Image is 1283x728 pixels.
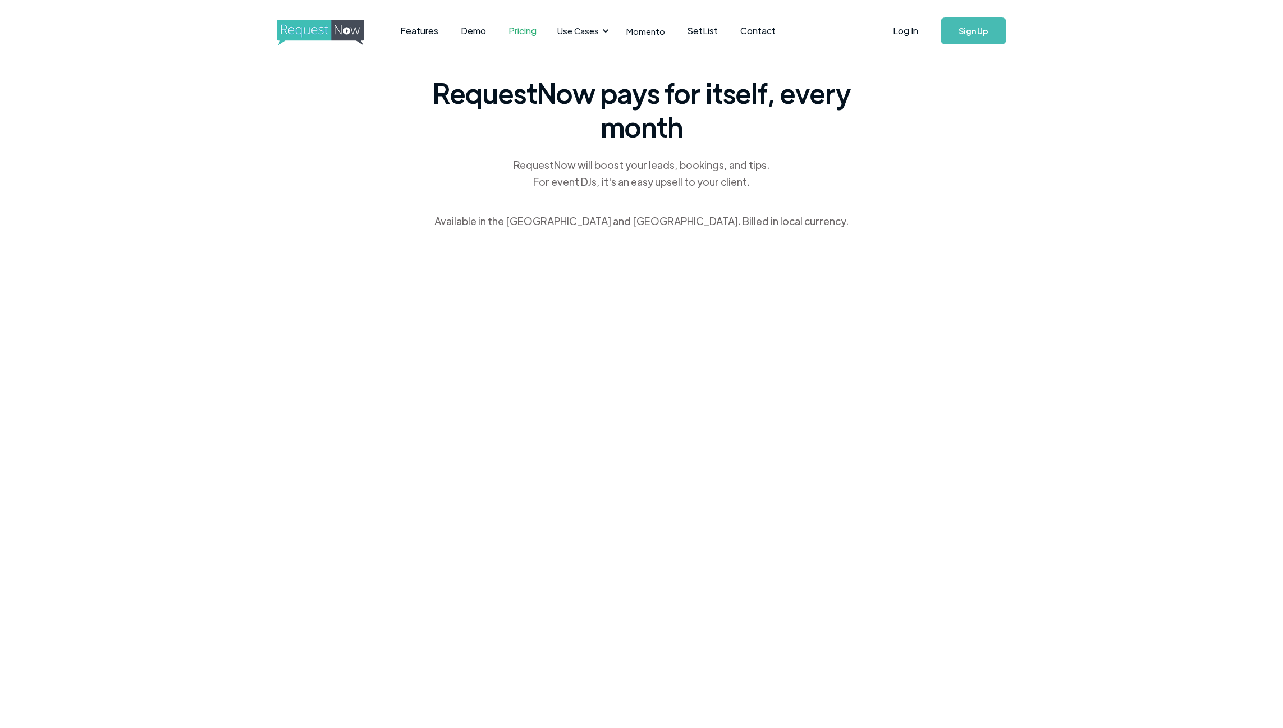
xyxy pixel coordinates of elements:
[428,76,855,143] span: RequestNow pays for itself, every month
[434,213,849,230] div: Available in the [GEOGRAPHIC_DATA] and [GEOGRAPHIC_DATA]. Billed in local currency.
[277,20,385,45] img: requestnow logo
[557,25,599,37] div: Use Cases
[497,13,548,48] a: Pricing
[551,13,612,48] div: Use Cases
[615,15,676,48] a: Momento
[882,11,929,51] a: Log In
[389,13,450,48] a: Features
[450,13,497,48] a: Demo
[512,157,771,190] div: RequestNow will boost your leads, bookings, and tips. For event DJs, it's an easy upsell to your ...
[941,17,1006,44] a: Sign Up
[729,13,787,48] a: Contact
[676,13,729,48] a: SetList
[277,20,361,42] a: home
